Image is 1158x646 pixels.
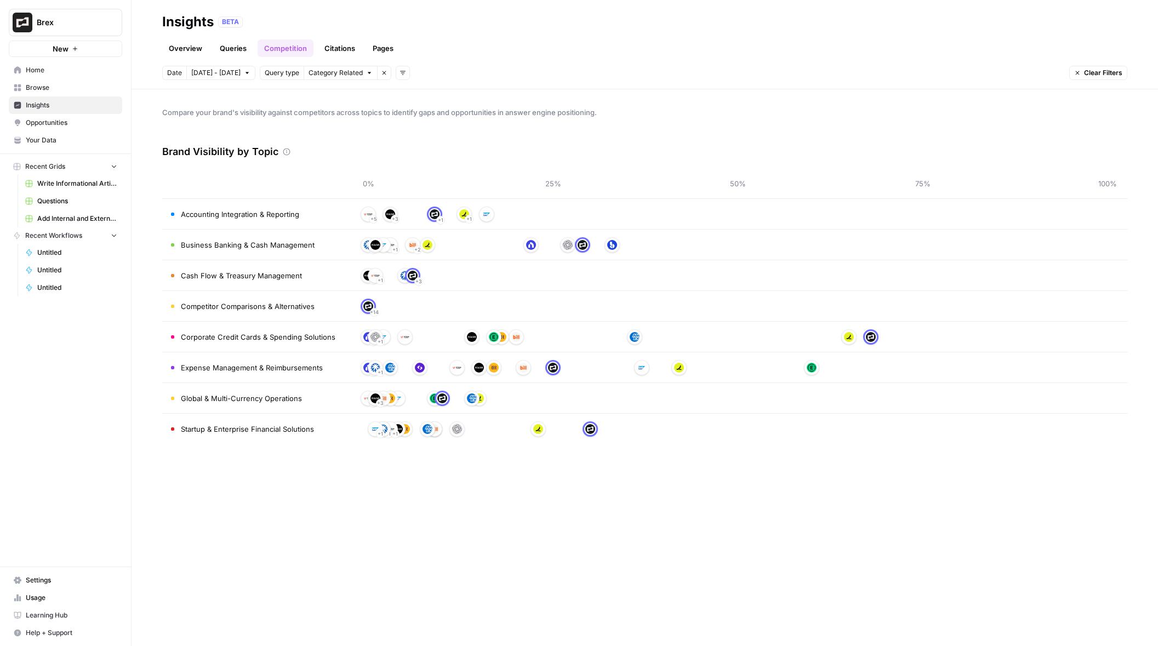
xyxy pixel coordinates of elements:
img: 006fbtxikyv04rfxttdiz56ygwh7 [482,209,492,219]
span: Settings [26,575,117,585]
button: Help + Support [9,624,122,642]
img: 8d9y3p3ff6f0cagp7qj26nr6e6gp [378,393,388,403]
span: Accounting Integration & Reporting [181,209,299,220]
span: Opportunities [26,118,117,128]
img: svrdne9rl6jifekglb0oxba9pfc6 [400,332,410,342]
img: lnwsrvugt38i6wgehz6qjtfewm3g [489,363,499,373]
span: Global & Multi-Currency Operations [181,393,302,404]
span: + 3 [392,214,398,225]
img: svrdne9rl6jifekglb0oxba9pfc6 [452,363,462,373]
a: Your Data [9,132,122,149]
img: nv9f19utebsesefv9e8hf7vno93r [430,393,440,403]
div: Insights [162,13,214,31]
img: r62ylnxqpkxxzhvap3cpgzvzftzw [430,209,440,219]
img: sbpvt1g4t2aoklyk2mqn0viu62si [363,240,373,250]
img: r62ylnxqpkxxzhvap3cpgzvzftzw [578,240,587,250]
img: 8d9y3p3ff6f0cagp7qj26nr6e6gp [518,363,528,373]
img: h4bau9jr31b1pyavpgvblgk3uq29 [630,332,640,342]
img: dpuy9fgtzzbozrcqu5bcrvvrk61u [363,363,373,373]
img: 006fbtxikyv04rfxttdiz56ygwh7 [378,240,388,250]
img: dpuy9fgtzzbozrcqu5bcrvvrk61u [363,332,373,342]
img: 7qu06ljj934ye3fyzgpfrpph858h [459,209,469,219]
img: 8d9y3p3ff6f0cagp7qj26nr6e6gp [511,332,521,342]
img: kdxov251ic7b92t5csh260nah06d [370,393,380,403]
img: 006fbtxikyv04rfxttdiz56ygwh7 [378,332,388,342]
span: Clear Filters [1084,68,1122,78]
img: kdxov251ic7b92t5csh260nah06d [363,271,373,281]
span: 50% [727,178,749,189]
span: Compare your brand's visibility against competitors across topics to identify gaps and opportunit... [162,107,1127,118]
span: + 1 [466,214,472,225]
img: svrdne9rl6jifekglb0oxba9pfc6 [385,240,395,250]
span: Write Informational Article [37,179,117,188]
img: 7qu06ljj934ye3fyzgpfrpph858h [674,363,684,373]
img: kdxov251ic7b92t5csh260nah06d [370,240,380,250]
span: + 14 [370,307,379,318]
span: Untitled [37,283,117,293]
img: kdxov251ic7b92t5csh260nah06d [467,332,477,342]
img: 8k0vpuqgayllwz5ovycu2yw0sezz [607,240,617,250]
img: nv9f19utebsesefv9e8hf7vno93r [807,363,817,373]
img: kdxov251ic7b92t5csh260nah06d [393,424,403,434]
button: New [9,41,122,57]
span: + 1 [392,244,398,255]
span: 25% [542,178,564,189]
span: 100% [1097,178,1119,189]
a: Home [9,61,122,79]
a: Write Informational Article [20,175,122,192]
img: nv9f19utebsesefv9e8hf7vno93r [489,332,499,342]
img: 7qu06ljj934ye3fyzgpfrpph858h [423,240,432,250]
a: Untitled [20,279,122,296]
img: r62ylnxqpkxxzhvap3cpgzvzftzw [363,301,373,311]
button: Recent Grids [9,158,122,175]
span: Query type [265,68,299,78]
img: r62ylnxqpkxxzhvap3cpgzvzftzw [548,363,558,373]
img: sbpvt1g4t2aoklyk2mqn0viu62si [378,424,388,434]
img: sbpvt1g4t2aoklyk2mqn0viu62si [400,271,410,281]
img: lrh2mueriarel2y2ccpycmcdkl1y [563,240,573,250]
span: Category Related [309,68,363,78]
div: BETA [218,16,243,27]
span: Business Banking & Cash Management [181,239,315,250]
span: Usage [26,593,117,603]
a: Citations [318,39,362,57]
span: Your Data [26,135,117,145]
button: Workspace: Brex [9,9,122,36]
img: r62ylnxqpkxxzhvap3cpgzvzftzw [408,271,418,281]
img: kdxov251ic7b92t5csh260nah06d [474,363,484,373]
img: 006fbtxikyv04rfxttdiz56ygwh7 [393,393,403,403]
img: r62ylnxqpkxxzhvap3cpgzvzftzw [866,332,876,342]
img: lrh2mueriarel2y2ccpycmcdkl1y [452,424,462,434]
img: 7qu06ljj934ye3fyzgpfrpph858h [533,424,543,434]
a: Untitled [20,261,122,279]
a: Questions [20,192,122,210]
span: Untitled [37,265,117,275]
img: lnwsrvugt38i6wgehz6qjtfewm3g [400,424,410,434]
img: sbpvt1g4t2aoklyk2mqn0viu62si [370,363,380,373]
a: Learning Hub [9,607,122,624]
a: Browse [9,79,122,96]
span: Learning Hub [26,610,117,620]
button: Recent Workflows [9,227,122,244]
span: Expense Management & Reimbursements [181,362,323,373]
img: r62ylnxqpkxxzhvap3cpgzvzftzw [437,393,447,403]
img: lnwsrvugt38i6wgehz6qjtfewm3g [497,332,506,342]
img: h4bau9jr31b1pyavpgvblgk3uq29 [467,393,477,403]
img: svrdne9rl6jifekglb0oxba9pfc6 [363,209,373,219]
a: Opportunities [9,114,122,132]
span: + 1 [378,275,383,286]
img: 006fbtxikyv04rfxttdiz56ygwh7 [637,363,647,373]
span: Corporate Credit Cards & Spending Solutions [181,331,335,342]
a: Pages [366,39,400,57]
span: + 1 [438,215,443,226]
img: svrdne9rl6jifekglb0oxba9pfc6 [363,393,373,403]
a: Overview [162,39,209,57]
span: [DATE] - [DATE] [191,68,241,78]
span: Questions [37,196,117,206]
a: Settings [9,571,122,589]
span: Date [167,68,182,78]
img: h4bau9jr31b1pyavpgvblgk3uq29 [423,424,432,434]
img: 8d9y3p3ff6f0cagp7qj26nr6e6gp [430,424,440,434]
span: + 1 [392,428,398,439]
span: Brex [37,17,103,28]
